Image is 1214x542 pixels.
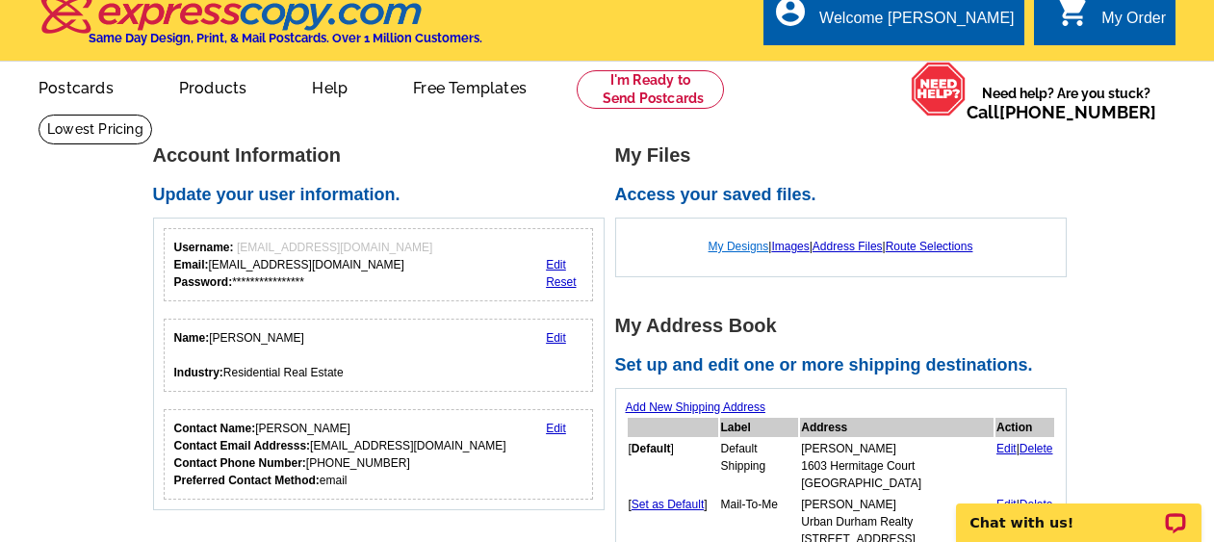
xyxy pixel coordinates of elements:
div: Welcome [PERSON_NAME] [819,10,1014,37]
div: Your login information. [164,228,594,301]
span: Call [967,102,1156,122]
strong: Preferred Contact Method: [174,474,320,487]
h4: Same Day Design, Print, & Mail Postcards. Over 1 Million Customers. [89,31,482,45]
a: Delete [1020,442,1053,455]
strong: Name: [174,331,210,345]
td: [PERSON_NAME] 1603 Hermitage Court [GEOGRAPHIC_DATA] [800,439,994,493]
th: Label [720,418,799,437]
td: [ ] [628,439,718,493]
a: Edit [546,331,566,345]
a: Edit [546,422,566,435]
span: [EMAIL_ADDRESS][DOMAIN_NAME] [237,241,432,254]
a: Postcards [8,64,144,109]
th: Address [800,418,994,437]
div: [PERSON_NAME] Residential Real Estate [174,329,344,381]
h2: Update your user information. [153,185,615,206]
strong: Contact Phone Number: [174,456,306,470]
a: Add New Shipping Address [626,400,765,414]
td: Default Shipping [720,439,799,493]
a: Edit [546,258,566,271]
h1: My Files [615,145,1077,166]
strong: Contact Name: [174,422,256,435]
a: Help [281,64,378,109]
span: Need help? Are you stuck? [967,84,1166,122]
a: Images [771,240,809,253]
b: Default [632,442,671,455]
h2: Access your saved files. [615,185,1077,206]
a: [PHONE_NUMBER] [999,102,1156,122]
img: help [911,62,967,116]
strong: Email: [174,258,209,271]
a: shopping_cart My Order [1055,7,1166,31]
strong: Industry: [174,366,223,379]
a: Reset [546,275,576,289]
strong: Password: [174,275,233,289]
a: Free Templates [382,64,557,109]
div: | | | [626,228,1056,265]
div: Who should we contact regarding order issues? [164,409,594,500]
a: Address Files [813,240,883,253]
h1: My Address Book [615,316,1077,336]
a: My Designs [709,240,769,253]
a: Edit [996,442,1017,455]
a: Set as Default [632,498,704,511]
div: My Order [1101,10,1166,37]
a: Products [148,64,278,109]
h2: Set up and edit one or more shipping destinations. [615,355,1077,376]
iframe: LiveChat chat widget [943,481,1214,542]
strong: Username: [174,241,234,254]
th: Action [995,418,1054,437]
h1: Account Information [153,145,615,166]
div: [PERSON_NAME] [EMAIL_ADDRESS][DOMAIN_NAME] [PHONE_NUMBER] email [174,420,506,489]
a: Same Day Design, Print, & Mail Postcards. Over 1 Million Customers. [39,9,482,45]
div: Your personal details. [164,319,594,392]
td: | [995,439,1054,493]
a: Route Selections [886,240,973,253]
strong: Contact Email Addresss: [174,439,311,452]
